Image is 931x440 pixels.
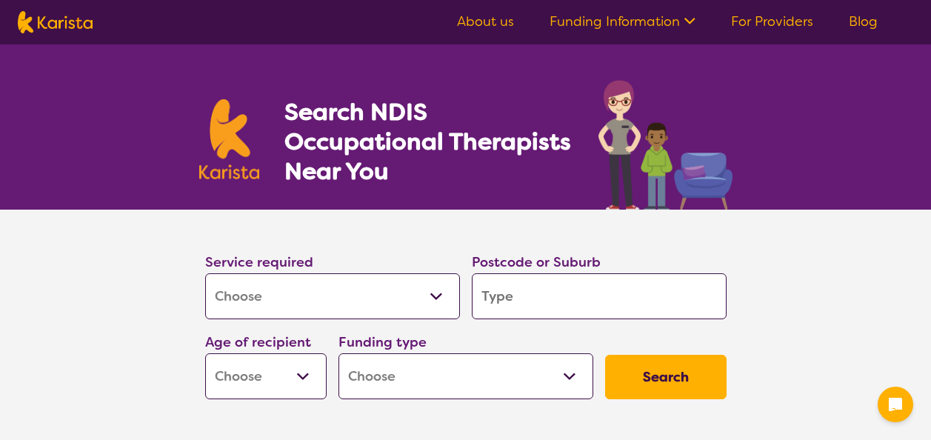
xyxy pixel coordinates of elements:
label: Service required [205,253,313,271]
img: Karista logo [18,11,93,33]
label: Funding type [338,333,427,351]
img: Karista logo [199,99,260,179]
img: occupational-therapy [598,80,733,210]
a: Blog [849,13,878,30]
a: Funding Information [550,13,695,30]
a: About us [457,13,514,30]
button: Search [605,355,727,399]
input: Type [472,273,727,319]
label: Age of recipient [205,333,311,351]
a: For Providers [731,13,813,30]
h1: Search NDIS Occupational Therapists Near You [284,97,573,186]
label: Postcode or Suburb [472,253,601,271]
